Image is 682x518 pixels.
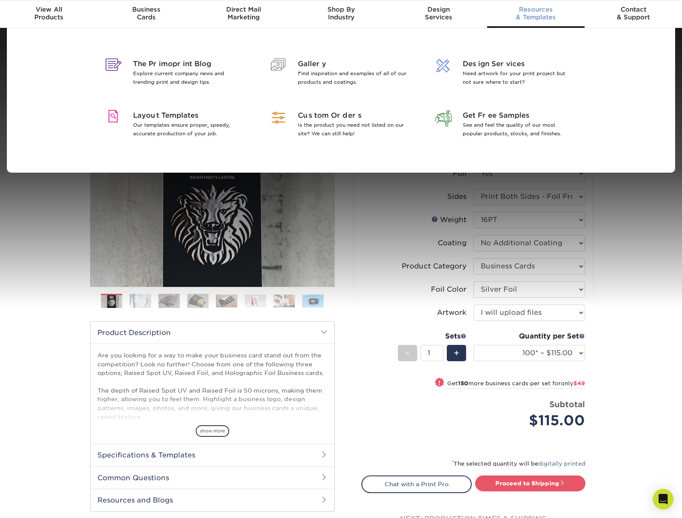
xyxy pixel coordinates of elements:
a: Resources& Templates [487,0,585,28]
div: & Templates [487,6,585,21]
span: - [406,347,409,360]
span: only [561,380,585,387]
a: Get Free Samples See and feel the quality of our most popular products, stocks, and finishes. [430,100,582,152]
p: See and feel the quality of our most popular products, stocks, and finishes. [463,121,574,138]
span: Contact [585,6,682,13]
span: Shop By [292,6,390,13]
small: The selected quantity will be [452,460,585,467]
div: Quantity per Set [473,331,585,341]
a: Layout Templates Our templates ensure proper, speedy, accurate production of your job. [100,100,252,152]
iframe: Google Customer Reviews [2,492,73,515]
span: The Primoprint Blog [133,59,244,69]
p: Our templates ensure proper, speedy, accurate production of your job. [133,121,244,138]
small: Get more business cards per set for [447,380,585,389]
a: Design Services Need artwork for your print project but not sure where to start? [430,49,582,100]
div: Cards [97,6,195,21]
span: Design [390,6,487,13]
p: Explore current company news and trending print and design tips. [133,69,244,86]
a: The Primoprint Blog Explore current company news and trending print and design tips. [100,49,252,100]
span: + [454,347,459,360]
h2: Common Questions [91,466,334,489]
span: Custom Orders [298,110,409,121]
a: Shop ByIndustry [292,0,390,28]
span: Direct Mail [195,6,292,13]
div: Artwork [437,308,467,318]
p: Find inspiration and examples of all of our products and coatings. [298,69,409,86]
span: Get Free Samples [463,110,574,121]
span: Design Services [463,59,574,69]
h2: Specifications & Templates [91,444,334,466]
a: digitally printed [538,460,585,467]
div: Sets [398,331,467,341]
a: DesignServices [390,0,487,28]
span: Gallery [298,59,409,69]
div: $115.00 [480,410,585,431]
div: & Support [585,6,682,21]
a: Contact& Support [585,0,682,28]
a: BusinessCards [97,0,195,28]
span: ! [438,378,440,387]
h2: Product Description [91,322,334,344]
strong: Subtotal [549,399,585,409]
div: Services [390,6,487,21]
a: Proceed to Shipping [475,475,585,491]
h2: Resources and Blogs [91,489,334,511]
div: Open Intercom Messenger [653,489,673,509]
p: Is the product you need not listed on our site? We can still help! [298,121,409,138]
a: Direct MailMarketing [195,0,292,28]
span: show more [196,425,229,437]
div: Industry [292,6,390,21]
div: Marketing [195,6,292,21]
span: $49 [573,380,585,387]
span: Business [97,6,195,13]
a: Gallery Find inspiration and examples of all of our products and coatings. [265,49,417,100]
a: Chat with a Print Pro [361,475,472,493]
strong: 150 [458,380,468,387]
span: Layout Templates [133,110,244,121]
p: Are you looking for a way to make your business card stand out from the competition? Look no furt... [97,351,327,517]
span: Resources [487,6,585,13]
a: Custom Orders Is the product you need not listed on our site? We can still help! [265,100,417,152]
p: Need artwork for your print project but not sure where to start? [463,69,574,86]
